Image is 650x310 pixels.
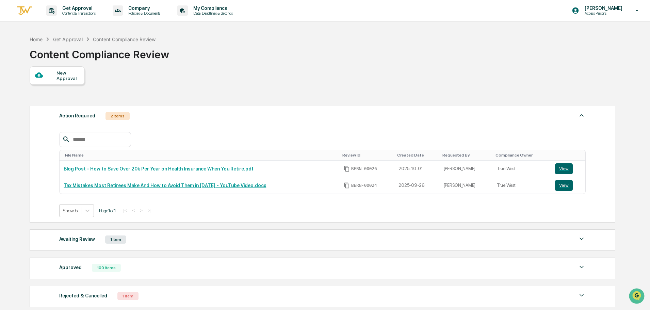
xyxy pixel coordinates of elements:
[7,104,18,115] img: Dave Feldman
[342,153,392,158] div: Toggle SortBy
[56,93,59,98] span: •
[579,5,626,11] p: [PERSON_NAME]
[188,11,236,16] p: Data, Deadlines & Settings
[30,36,43,42] div: Home
[188,5,236,11] p: My Compliance
[64,183,266,188] a: Tax Mistakes Most Retirees Make And How to Avoid Them in [DATE] - YouTube Video.docx
[578,291,586,299] img: caret
[628,288,647,306] iframe: Open customer support
[60,93,74,98] span: [DATE]
[14,93,19,98] img: 1746055101610-c473b297-6a78-478c-a979-82029cc54cd1
[92,264,121,272] div: 100 Items
[68,169,82,174] span: Pylon
[578,263,586,271] img: caret
[4,136,47,149] a: 🖐️Preclearance
[56,70,79,81] div: New Approval
[344,182,350,189] span: Copy Id
[47,136,87,149] a: 🗄️Attestations
[555,180,581,191] a: View
[130,208,137,213] button: <
[7,153,12,158] div: 🔎
[59,291,107,300] div: Rejected & Cancelled
[556,153,583,158] div: Toggle SortBy
[146,208,153,213] button: >|
[16,5,33,16] img: logo
[442,153,490,158] div: Toggle SortBy
[495,153,548,158] div: Toggle SortBy
[93,36,156,42] div: Content Compliance Review
[14,111,19,117] img: 1746055101610-c473b297-6a78-478c-a979-82029cc54cd1
[105,112,130,120] div: 2 Items
[49,140,55,145] div: 🗄️
[31,59,94,64] div: We're available if you need us!
[579,11,626,16] p: Access Persons
[7,86,18,97] img: Dave Feldman
[123,5,164,11] p: Company
[14,139,44,146] span: Preclearance
[493,161,551,177] td: True West
[31,52,112,59] div: Start new chat
[555,180,573,191] button: View
[7,140,12,145] div: 🖐️
[138,208,145,213] button: >
[555,163,573,174] button: View
[21,111,55,116] span: [PERSON_NAME]
[30,43,169,61] div: Content Compliance Review
[117,292,139,300] div: 1 Item
[121,208,129,213] button: |<
[99,208,116,213] span: Page 1 of 1
[60,111,74,116] span: [DATE]
[4,149,46,162] a: 🔎Data Lookup
[493,177,551,194] td: True West
[14,52,27,64] img: 4531339965365_218c74b014194aa58b9b_72.jpg
[578,111,586,119] img: caret
[59,263,82,272] div: Approved
[59,111,95,120] div: Action Required
[555,163,581,174] a: View
[394,177,439,194] td: 2025-09-26
[7,14,124,25] p: How can we help?
[56,111,59,116] span: •
[123,11,164,16] p: Policies & Documents
[48,168,82,174] a: Powered byPylon
[344,166,350,172] span: Copy Id
[351,166,377,172] span: BERN-00026
[351,183,377,188] span: BERN-00024
[578,235,586,243] img: caret
[53,36,83,42] div: Get Approval
[397,153,437,158] div: Toggle SortBy
[57,5,99,11] p: Get Approval
[7,76,46,81] div: Past conversations
[14,152,43,159] span: Data Lookup
[105,235,126,244] div: 1 Item
[440,161,493,177] td: [PERSON_NAME]
[394,161,439,177] td: 2025-10-01
[59,235,95,244] div: Awaiting Review
[7,52,19,64] img: 1746055101610-c473b297-6a78-478c-a979-82029cc54cd1
[56,139,84,146] span: Attestations
[105,74,124,82] button: See all
[65,153,337,158] div: Toggle SortBy
[57,11,99,16] p: Content & Transactions
[21,93,55,98] span: [PERSON_NAME]
[116,54,124,62] button: Start new chat
[440,177,493,194] td: [PERSON_NAME]
[64,166,254,172] a: Blog Post - How to Save Over 20k Per Year on Health Insurance When You Retire.pdf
